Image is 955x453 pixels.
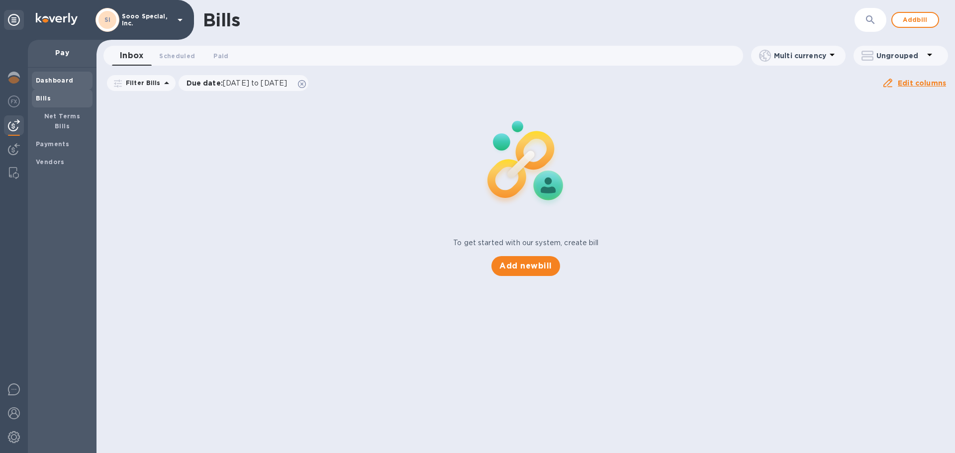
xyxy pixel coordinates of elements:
div: Due date:[DATE] to [DATE] [179,75,309,91]
p: Multi currency [774,51,826,61]
b: Net Terms Bills [44,112,81,130]
b: Dashboard [36,77,74,84]
p: Filter Bills [122,79,161,87]
img: Logo [36,13,78,25]
u: Edit columns [898,79,946,87]
p: To get started with our system, create bill [453,238,598,248]
button: Addbill [891,12,939,28]
img: Foreign exchange [8,95,20,107]
span: [DATE] to [DATE] [223,79,287,87]
p: Ungrouped [876,51,924,61]
div: Unpin categories [4,10,24,30]
span: Paid [213,51,228,61]
span: Add new bill [499,260,552,272]
span: Add bill [900,14,930,26]
p: Pay [36,48,89,58]
button: Add newbill [491,256,560,276]
b: Payments [36,140,69,148]
span: Scheduled [159,51,195,61]
b: Vendors [36,158,65,166]
h1: Bills [203,9,240,30]
span: Inbox [120,49,143,63]
b: SI [104,16,111,23]
p: Sooo Special, Inc. [122,13,172,27]
b: Bills [36,94,51,102]
p: Due date : [187,78,292,88]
